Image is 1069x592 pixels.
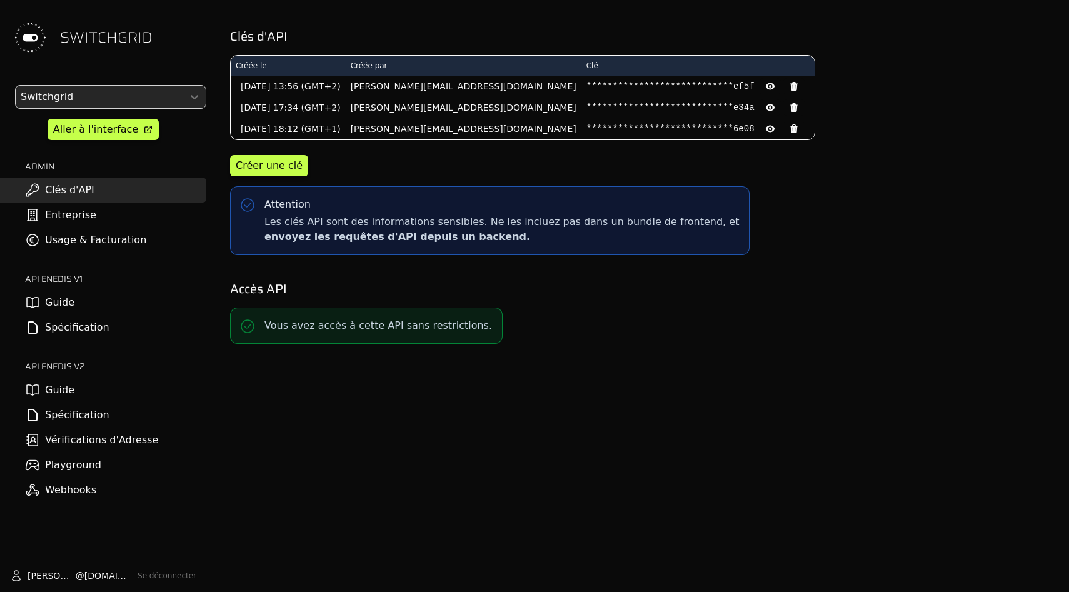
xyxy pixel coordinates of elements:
th: Clé [581,56,815,76]
p: envoyez les requêtes d'API depuis un backend. [264,229,739,244]
p: Vous avez accès à cette API sans restrictions. [264,318,492,333]
span: [DOMAIN_NAME] [84,569,133,582]
td: [DATE] 18:12 (GMT+1) [231,118,346,139]
button: Se déconnecter [138,571,196,581]
button: Créer une clé [230,155,308,176]
span: SWITCHGRID [60,28,153,48]
div: Créer une clé [236,158,303,173]
div: Aller à l'interface [53,122,138,137]
img: Switchgrid Logo [10,18,50,58]
td: [DATE] 17:34 (GMT+2) [231,97,346,118]
td: [DATE] 13:56 (GMT+2) [231,76,346,97]
div: Attention [264,197,311,212]
th: Créée le [231,56,346,76]
td: [PERSON_NAME][EMAIL_ADDRESS][DOMAIN_NAME] [346,118,581,139]
span: [PERSON_NAME] [28,569,76,582]
th: Créée par [346,56,581,76]
h2: API ENEDIS v2 [25,360,206,373]
h2: Accès API [230,280,1051,298]
td: [PERSON_NAME][EMAIL_ADDRESS][DOMAIN_NAME] [346,97,581,118]
h2: ADMIN [25,160,206,173]
h2: API ENEDIS v1 [25,273,206,285]
span: @ [76,569,84,582]
span: Les clés API sont des informations sensibles. Ne les incluez pas dans un bundle de frontend, et [264,214,739,244]
a: Aller à l'interface [48,119,159,140]
h2: Clés d'API [230,28,1051,45]
td: [PERSON_NAME][EMAIL_ADDRESS][DOMAIN_NAME] [346,76,581,97]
